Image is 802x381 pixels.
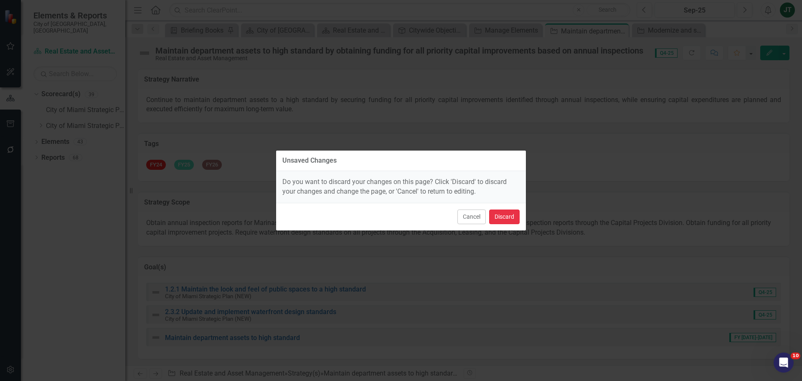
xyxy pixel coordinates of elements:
[276,171,526,203] div: Do you want to discard your changes on this page? Click 'Discard' to discard your changes and cha...
[282,157,337,164] div: Unsaved Changes
[774,353,794,373] iframe: Intercom live chat
[489,210,520,224] button: Discard
[791,353,800,359] span: 10
[457,210,486,224] button: Cancel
